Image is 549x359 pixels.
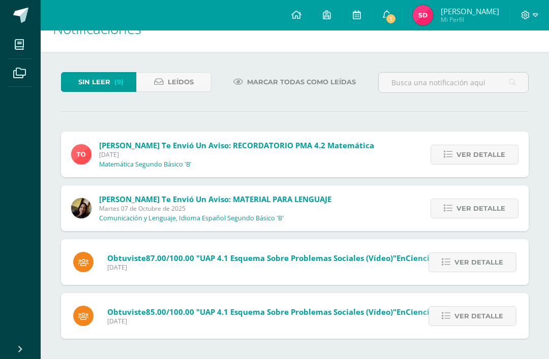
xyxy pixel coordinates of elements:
[71,144,91,165] img: 756ce12fb1b4cf9faf9189d656ca7749.png
[441,15,499,24] span: Mi Perfil
[456,145,505,164] span: Ver detalle
[456,199,505,218] span: Ver detalle
[454,253,503,272] span: Ver detalle
[136,72,211,92] a: Leídos
[454,307,503,325] span: Ver detalle
[221,72,369,92] a: Marcar todas como leídas
[99,150,374,159] span: [DATE]
[196,307,396,317] span: "UAP 4.1 Esquema sobre problemas sociales (vídeo)"
[146,253,194,263] span: 87.00/100.00
[99,160,192,169] p: Matemática Segundo Básico 'B'
[99,194,331,204] span: [PERSON_NAME] te envió un aviso: MATERIAL PARA LENGUAJE
[379,73,528,92] input: Busca una notificación aquí
[146,307,194,317] span: 85.00/100.00
[99,204,331,213] span: Martes 07 de Octubre de 2025
[61,72,136,92] a: Sin leer(9)
[196,253,396,263] span: "UAP 4.1 Esquema sobre problemas sociales (vídeo)"
[413,5,433,25] img: 7d59b56c52217230a910c984fa9e4d28.png
[114,73,124,91] span: (9)
[99,214,284,222] p: Comunicación y Lenguaje, Idioma Español Segundo Básico 'B'
[78,73,110,91] span: Sin leer
[385,13,396,24] span: 1
[441,6,499,16] span: [PERSON_NAME]
[168,73,194,91] span: Leídos
[71,198,91,218] img: fb79f5a91a3aae58e4c0de196cfe63c7.png
[99,140,374,150] span: [PERSON_NAME] te envió un aviso: RECORDATORIO PMA 4.2 matemática
[247,73,356,91] span: Marcar todas como leídas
